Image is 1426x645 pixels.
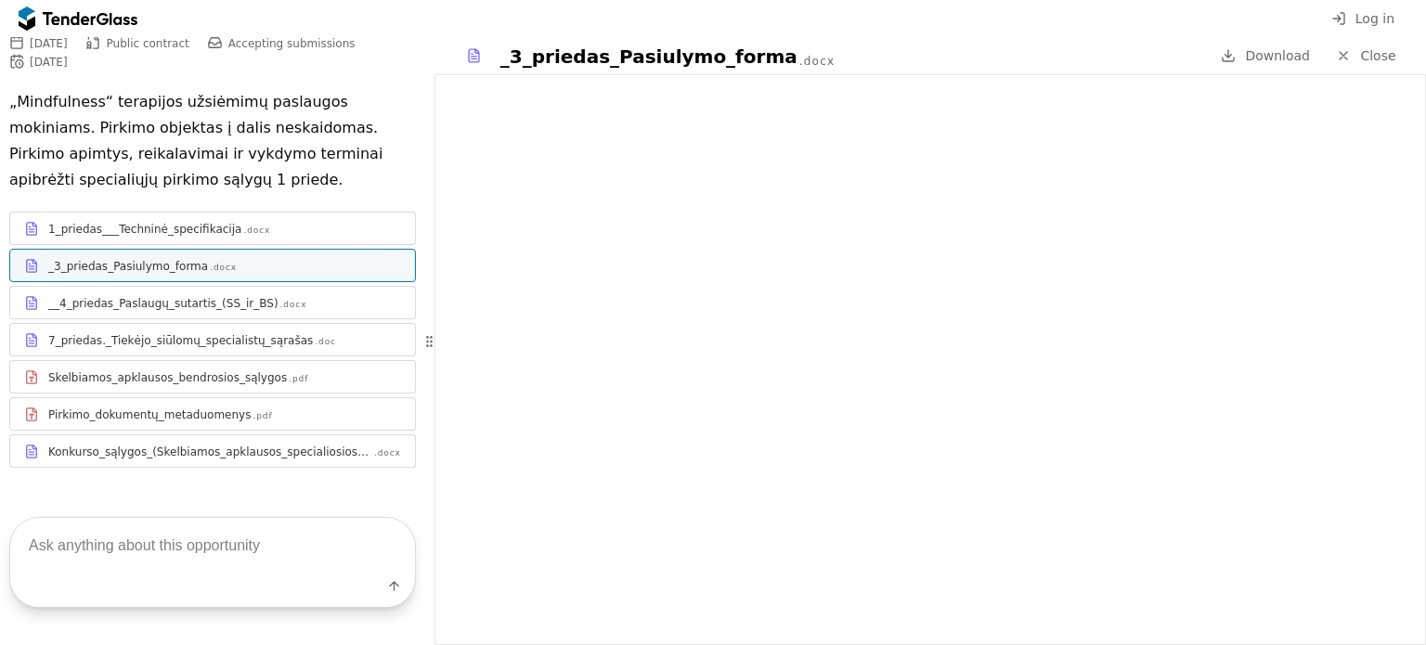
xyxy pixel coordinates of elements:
[9,360,416,393] a: Skelbiamos_apklausos_bendrosios_sąlygos.pdf
[1326,7,1400,31] button: Log in
[9,323,416,356] a: 7_priedas._Tiekėjo_siūlomų_specialistų_sąrašas.doc
[9,434,416,468] a: Konkurso_sąlygos_(Skelbiamos_apklausos_specialiosios_salygos).docx
[228,37,356,50] span: Accepting submissions
[1215,45,1316,68] a: Download
[1360,48,1395,63] span: Close
[9,249,416,282] a: _3_priedas_Pasiulymo_forma.docx
[48,259,208,274] div: _3_priedas_Pasiulymo_forma
[48,407,251,422] div: Pirkimo_dokumentų_metaduomenys
[280,299,307,311] div: .docx
[315,336,336,348] div: .doc
[1245,48,1310,63] span: Download
[9,212,416,245] a: 1_priedas___Techninė_specifikacija.docx
[48,370,287,385] div: Skelbiamos_apklausos_bendrosios_sąlygos
[500,44,797,70] div: _3_priedas_Pasiulymo_forma
[48,333,313,348] div: 7_priedas._Tiekėjo_siūlomų_specialistų_sąrašas
[9,286,416,319] a: __4_priedas_Paslaugų_sutartis_(SS_ir_BS).docx
[1355,11,1394,26] span: Log in
[9,397,416,431] a: Pirkimo_dokumentų_metaduomenys.pdf
[48,296,279,311] div: __4_priedas_Paslaugų_sutartis_(SS_ir_BS)
[48,445,372,459] div: Konkurso_sąlygos_(Skelbiamos_apklausos_specialiosios_salygos)
[107,37,189,50] span: Public contract
[1325,45,1407,68] a: Close
[48,222,241,237] div: 1_priedas___Techninė_specifikacija
[243,225,270,237] div: .docx
[30,56,68,69] div: [DATE]
[374,447,401,459] div: .docx
[210,262,237,274] div: .docx
[289,373,308,385] div: .pdf
[30,37,68,50] div: [DATE]
[9,89,416,193] p: „Mindfulness“ terapijos užsiėmimų paslaugos mokiniams. Pirkimo objektas į dalis neskaidomas. Pirk...
[253,410,272,422] div: .pdf
[799,54,835,70] div: .docx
